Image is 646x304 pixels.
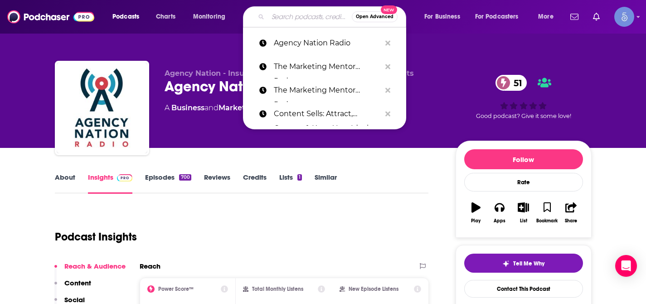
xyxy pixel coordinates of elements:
a: Credits [243,173,267,194]
span: Logged in as Spiral5-G1 [614,7,634,27]
a: Show notifications dropdown [567,9,582,25]
div: A podcast [165,103,287,113]
button: Reach & Audience [54,262,126,279]
span: More [538,10,554,23]
p: Social [64,295,85,304]
div: Share [565,218,577,224]
h2: Total Monthly Listens [252,286,303,292]
input: Search podcasts, credits, & more... [268,10,352,24]
span: Charts [156,10,175,23]
a: Content Sells: Attract, Convert & Keep Your Ideal Clients with Content Marketing That Works [243,102,406,126]
a: Contact This Podcast [464,280,583,298]
a: Reviews [204,173,230,194]
button: Follow [464,149,583,169]
button: open menu [106,10,151,24]
div: Bookmark [536,218,558,224]
span: and [204,103,219,112]
img: Podchaser - Follow, Share and Rate Podcasts [7,8,94,25]
span: 51 [505,75,527,91]
button: Apps [488,196,511,229]
div: Rate [464,173,583,191]
button: Bookmark [535,196,559,229]
span: Tell Me Why [513,260,544,267]
img: Agency Nation Radio [57,63,147,153]
span: For Podcasters [475,10,519,23]
h2: Reach [140,262,160,270]
button: Share [559,196,583,229]
a: Similar [315,173,337,194]
a: Show notifications dropdown [589,9,603,25]
a: InsightsPodchaser Pro [88,173,133,194]
a: The Marketing Mentor Podcast [243,55,406,78]
div: Search podcasts, credits, & more... [252,6,415,27]
a: Charts [150,10,181,24]
div: Open Intercom Messenger [615,255,637,277]
button: open menu [469,10,532,24]
img: User Profile [614,7,634,27]
div: 51Good podcast? Give it some love! [456,69,592,125]
h1: Podcast Insights [55,230,137,244]
div: 1 [297,174,302,181]
button: Show profile menu [614,7,634,27]
a: Lists1 [279,173,302,194]
a: Marketing [219,103,257,112]
span: Open Advanced [356,15,393,19]
div: Apps [494,218,505,224]
button: Play [464,196,488,229]
span: Good podcast? Give it some love! [476,113,571,119]
h2: New Episode Listens [349,286,398,292]
button: tell me why sparkleTell Me Why [464,254,583,273]
span: For Business [424,10,460,23]
span: Podcasts [112,10,139,23]
span: Monitoring [193,10,225,23]
button: List [511,196,535,229]
p: Content [64,279,91,287]
p: Reach & Audience [64,262,126,270]
span: New [381,5,397,14]
div: Play [471,218,481,224]
button: Content [54,279,91,295]
a: Episodes700 [145,173,191,194]
p: The Marketing Mentor Podcast,Ilise Benun,Prospect,"In the Marketing Mentor podcast [274,78,381,102]
a: The Marketing Mentor Podcast,[PERSON_NAME],Prospect,"In the Marketing Mentor podcast [243,78,406,102]
a: 51 [495,75,527,91]
button: open menu [532,10,565,24]
div: List [520,218,527,224]
div: 700 [179,174,191,181]
img: tell me why sparkle [502,260,510,267]
button: open menu [187,10,237,24]
button: Open AdvancedNew [352,11,398,22]
h2: Power Score™ [158,286,194,292]
p: The Marketing Mentor Podcast [274,55,381,78]
a: Agency Nation Radio [243,31,406,55]
a: About [55,173,75,194]
button: open menu [418,10,471,24]
img: Podchaser Pro [117,174,133,181]
p: Content Sells: Attract, Convert & Keep Your Ideal Clients with Content Marketing That Works [274,102,381,126]
a: Business [171,103,204,112]
p: Agency Nation Radio [274,31,381,55]
span: Agency Nation - Insurance Marketing and Technology Strategists [165,69,414,78]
